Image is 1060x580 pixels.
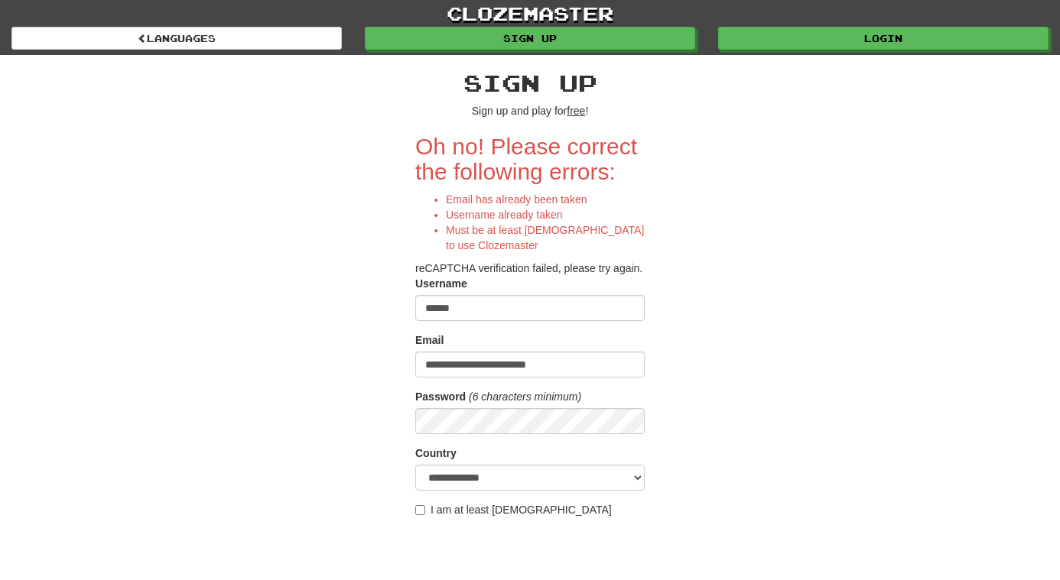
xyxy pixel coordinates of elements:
[567,105,585,117] u: free
[446,222,645,253] li: Must be at least [DEMOGRAPHIC_DATA] to use Clozemaster
[415,389,466,404] label: Password
[415,502,612,517] label: I am at least [DEMOGRAPHIC_DATA]
[365,27,695,50] a: Sign up
[415,276,467,291] label: Username
[469,390,581,403] em: (6 characters minimum)
[415,446,457,461] label: Country
[446,192,645,207] li: Email has already been taken
[415,103,645,118] p: Sign up and play for !
[718,27,1049,50] a: Login
[11,27,342,50] a: Languages
[415,134,645,184] h2: Oh no! Please correct the following errors:
[415,70,645,96] h2: Sign up
[415,332,444,348] label: Email
[415,505,425,515] input: I am at least [DEMOGRAPHIC_DATA]
[446,207,645,222] li: Username already taken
